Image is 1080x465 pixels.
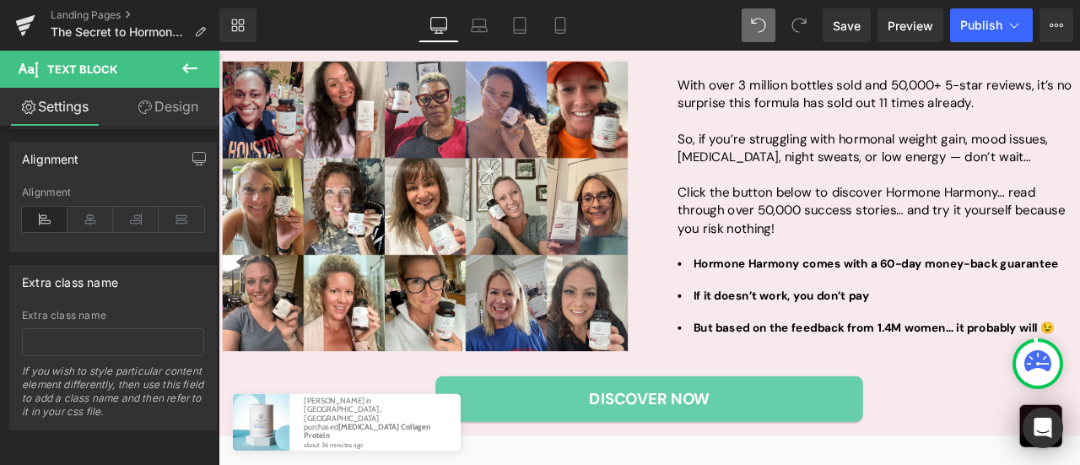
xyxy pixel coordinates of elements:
[51,25,187,39] span: The Secret to Hormonal Balance for Women
[113,88,223,126] a: Design
[563,319,991,337] strong: But based on the feedback from 1.4M women… it probably will 😉
[563,281,771,299] strong: If it doesn’t work, you don’t pay
[22,365,204,430] div: If you wish to style particular content element differently, then use this field to add a class n...
[459,8,499,42] a: Laptop
[960,19,1002,32] span: Publish
[782,8,816,42] button: Redo
[219,8,256,42] a: New Library
[47,62,117,76] span: Text Block
[51,8,219,22] a: Landing Pages
[1023,408,1063,448] div: Open Intercom Messenger
[418,8,459,42] a: Desktop
[440,397,582,428] span: Discover Now
[540,8,580,42] a: Mobile
[950,8,1033,42] button: Publish
[22,143,79,166] div: Alignment
[22,310,204,322] div: Extra class name
[742,8,775,42] button: Undo
[22,187,204,198] div: Alignment
[544,30,1012,72] span: With over 3 million bottles sold and 50,000+ 5-star reviews, it’s no surprise this formula has so...
[101,440,251,462] a: [MEDICAL_DATA] Collagen Protein
[833,17,861,35] span: Save
[257,386,764,440] a: Discover Now
[888,17,933,35] span: Preview
[877,8,943,42] a: Preview
[563,243,996,261] b: Hormone Harmony comes with a 60-day money-back guarantee
[499,8,540,42] a: Tablet
[544,158,1003,220] span: Click the button below to discover Hormone Harmony… read through over 50,000 success stories… and...
[544,95,983,136] span: So, if you’re struggling with hormonal weight gain, mood issues, [MEDICAL_DATA], night sweats, or...
[22,266,118,289] div: Extra class name
[1039,8,1073,42] button: More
